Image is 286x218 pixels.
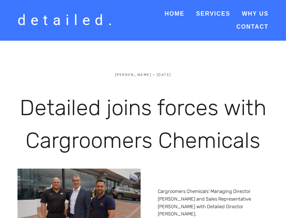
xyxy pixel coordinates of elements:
time: [DATE] [151,70,171,80]
a: Contact [236,20,269,33]
p: Cargroomers Chemicals’ Managing Director [PERSON_NAME] and Sales Representative [PERSON_NAME] wit... [158,188,256,218]
a: detailed. [14,9,121,31]
a: [PERSON_NAME] [115,70,152,80]
a: Home [165,7,184,20]
h1: Detailed joins forces with Cargroomers Chemicals [17,92,269,157]
a: Why Us [242,11,269,17]
a: Services [196,11,230,17]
